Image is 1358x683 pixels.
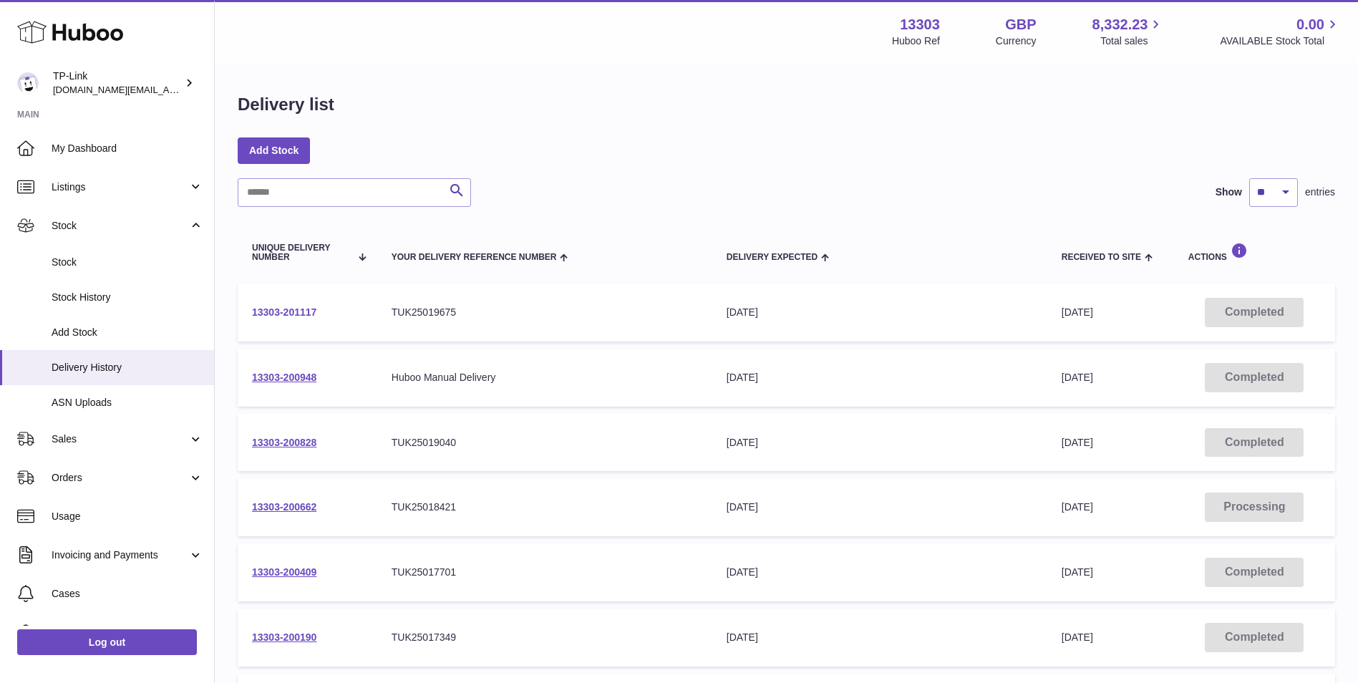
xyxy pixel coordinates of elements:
[1062,566,1093,578] span: [DATE]
[1220,34,1341,48] span: AVAILABLE Stock Total
[52,326,203,339] span: Add Stock
[1220,15,1341,48] a: 0.00 AVAILABLE Stock Total
[238,93,334,116] h1: Delivery list
[727,631,1033,644] div: [DATE]
[1062,631,1093,643] span: [DATE]
[1092,15,1148,34] span: 8,332.23
[52,361,203,374] span: Delivery History
[392,500,698,514] div: TUK25018421
[392,631,698,644] div: TUK25017349
[52,180,188,194] span: Listings
[252,566,316,578] a: 13303-200409
[392,306,698,319] div: TUK25019675
[52,256,203,269] span: Stock
[900,15,940,34] strong: 13303
[52,291,203,304] span: Stock History
[727,306,1033,319] div: [DATE]
[1216,185,1242,199] label: Show
[252,372,316,383] a: 13303-200948
[53,69,182,97] div: TP-Link
[1062,501,1093,513] span: [DATE]
[52,219,188,233] span: Stock
[52,587,203,601] span: Cases
[392,566,698,579] div: TUK25017701
[996,34,1037,48] div: Currency
[52,510,203,523] span: Usage
[52,142,203,155] span: My Dashboard
[252,306,316,318] a: 13303-201117
[1062,306,1093,318] span: [DATE]
[252,243,350,262] span: Unique Delivery Number
[1100,34,1164,48] span: Total sales
[892,34,940,48] div: Huboo Ref
[392,253,557,262] span: Your Delivery Reference Number
[52,471,188,485] span: Orders
[17,629,197,655] a: Log out
[727,436,1033,450] div: [DATE]
[727,500,1033,514] div: [DATE]
[52,432,188,446] span: Sales
[53,84,285,95] span: [DOMAIN_NAME][EMAIL_ADDRESS][DOMAIN_NAME]
[1305,185,1335,199] span: entries
[1296,15,1324,34] span: 0.00
[1092,15,1165,48] a: 8,332.23 Total sales
[252,437,316,448] a: 13303-200828
[727,371,1033,384] div: [DATE]
[1062,253,1141,262] span: Received to Site
[252,501,316,513] a: 13303-200662
[1062,437,1093,448] span: [DATE]
[727,566,1033,579] div: [DATE]
[1062,372,1093,383] span: [DATE]
[727,253,818,262] span: Delivery Expected
[52,548,188,562] span: Invoicing and Payments
[238,137,310,163] a: Add Stock
[252,631,316,643] a: 13303-200190
[1188,243,1321,262] div: Actions
[392,371,698,384] div: Huboo Manual Delivery
[52,396,203,410] span: ASN Uploads
[1005,15,1036,34] strong: GBP
[392,436,698,450] div: TUK25019040
[17,72,39,94] img: siyu.wang@tp-link.com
